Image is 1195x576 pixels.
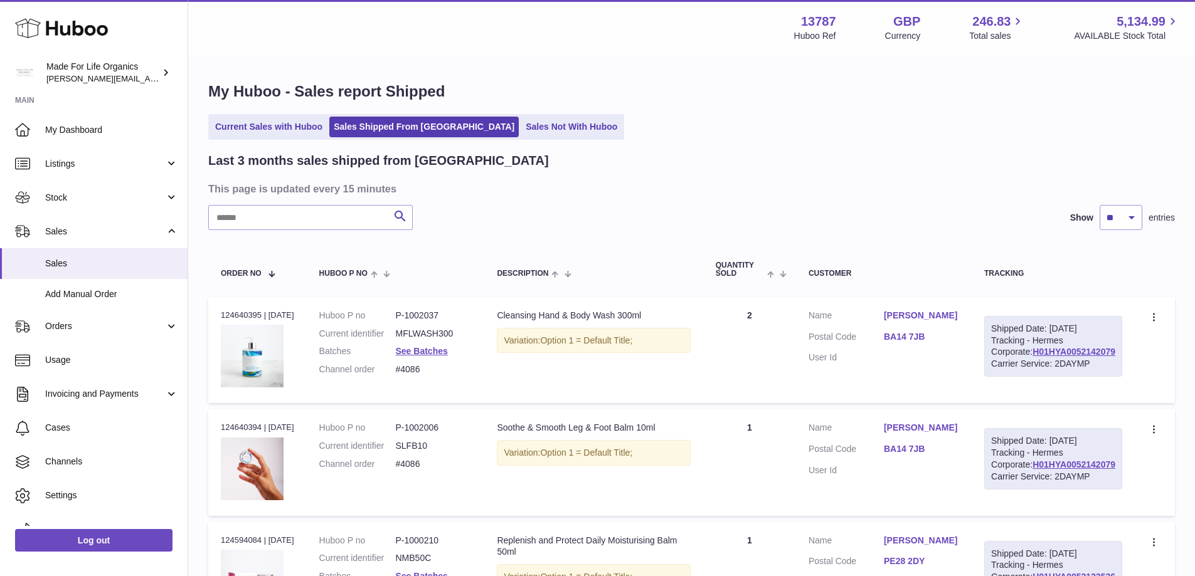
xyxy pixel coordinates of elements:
span: Usage [45,354,178,366]
span: Invoicing and Payments [45,388,165,400]
td: 1 [703,409,796,515]
span: Listings [45,158,165,170]
a: [PERSON_NAME] [884,422,959,434]
a: BA14 7JB [884,331,959,343]
div: Carrier Service: 2DAYMP [991,358,1115,370]
div: 124594084 | [DATE] [221,535,294,546]
dd: SLFB10 [395,440,472,452]
dt: Name [809,310,884,325]
dt: User Id [809,464,884,476]
dt: Huboo P no [319,422,396,434]
span: Option 1 = Default Title; [540,335,632,345]
dt: Huboo P no [319,535,396,547]
a: BA14 7JB [884,443,959,455]
h2: Last 3 months sales shipped from [GEOGRAPHIC_DATA] [208,152,549,169]
span: 246.83 [972,13,1011,30]
dt: Huboo P no [319,310,396,322]
dd: NMB50C [395,552,472,564]
span: Sales [45,226,165,238]
div: Variation: [497,328,690,353]
div: 124640395 | [DATE] [221,310,294,321]
dt: Postal Code [809,331,884,346]
dd: P-1002006 [395,422,472,434]
dd: MFLWASH300 [395,328,472,340]
dt: User Id [809,352,884,364]
a: Log out [15,529,173,552]
span: My Dashboard [45,124,178,136]
dt: Postal Code [809,443,884,458]
span: Channels [45,456,178,468]
div: Carrier Service: 2DAYMP [991,471,1115,483]
span: Add Manual Order [45,288,178,300]
div: Made For Life Organics [46,61,159,85]
span: Cases [45,422,178,434]
div: Shipped Date: [DATE] [991,435,1115,447]
td: 2 [703,297,796,403]
span: Quantity Sold [716,261,764,278]
div: Cleansing Hand & Body Wash 300ml [497,310,690,322]
span: entries [1149,212,1175,224]
div: Tracking - Hermes Corporate: [984,316,1122,377]
dt: Current identifier [319,552,396,564]
span: Option 1 = Default Title; [540,448,632,458]
span: Stock [45,192,165,204]
a: Sales Shipped From [GEOGRAPHIC_DATA] [329,117,519,137]
span: Returns [45,523,178,535]
div: Tracking [984,270,1122,278]
span: Total sales [969,30,1025,42]
a: 5,134.99 AVAILABLE Stock Total [1074,13,1180,42]
img: made-for-life-organics-hand-and-body-wash-mflhandwash-1.jpg [221,325,284,387]
span: Orders [45,320,165,332]
img: soothe-_-smooth-leg-_-foot-balm-10ml-slfb10-5.jpg [221,437,284,500]
h3: This page is updated every 15 minutes [208,182,1172,196]
dd: #4086 [395,458,472,470]
dt: Current identifier [319,440,396,452]
dd: P-1000210 [395,535,472,547]
dt: Channel order [319,458,396,470]
h1: My Huboo - Sales report Shipped [208,81,1175,102]
a: 246.83 Total sales [969,13,1025,42]
dt: Postal Code [809,555,884,570]
span: Sales [45,258,178,270]
div: Variation: [497,440,690,466]
a: [PERSON_NAME] [884,535,959,547]
a: PE28 2DY [884,555,959,567]
span: Huboo P no [319,270,368,278]
dd: #4086 [395,364,472,375]
a: Sales Not With Huboo [521,117,622,137]
div: Huboo Ref [794,30,836,42]
span: 5,134.99 [1117,13,1166,30]
dt: Current identifier [319,328,396,340]
img: geoff.winwood@madeforlifeorganics.com [15,63,34,82]
span: Description [497,270,548,278]
dd: P-1002037 [395,310,472,322]
dt: Name [809,535,884,550]
strong: 13787 [801,13,836,30]
span: Order No [221,270,262,278]
dt: Name [809,422,884,437]
div: Shipped Date: [DATE] [991,323,1115,335]
div: 124640394 | [DATE] [221,422,294,433]
span: [PERSON_NAME][EMAIL_ADDRESS][PERSON_NAME][DOMAIN_NAME] [46,73,319,83]
div: Customer [809,270,959,278]
span: AVAILABLE Stock Total [1074,30,1180,42]
dt: Batches [319,345,396,357]
strong: GBP [893,13,920,30]
dt: Channel order [319,364,396,375]
a: See Batches [395,346,447,356]
a: H01HYA0052142079 [1033,459,1115,469]
div: Tracking - Hermes Corporate: [984,428,1122,490]
div: Shipped Date: [DATE] [991,548,1115,560]
a: H01HYA0052142079 [1033,347,1115,357]
a: Current Sales with Huboo [211,117,327,137]
label: Show [1070,212,1093,224]
a: [PERSON_NAME] [884,310,959,322]
div: Replenish and Protect Daily Moisturising Balm 50ml [497,535,690,558]
div: Soothe & Smooth Leg & Foot Balm 10ml [497,422,690,434]
div: Currency [885,30,921,42]
span: Settings [45,490,178,501]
